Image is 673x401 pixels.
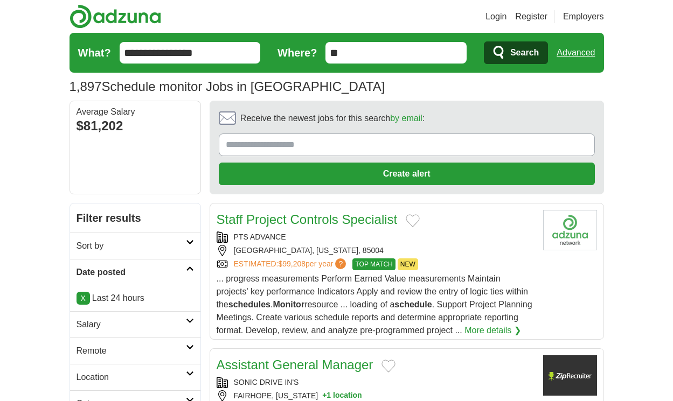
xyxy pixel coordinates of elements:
h1: Schedule monitor Jobs in [GEOGRAPHIC_DATA] [70,79,385,94]
span: TOP MATCH [352,258,395,270]
p: Last 24 hours [77,292,194,305]
h2: Filter results [70,203,200,233]
strong: schedules [228,300,270,309]
a: X [77,292,90,305]
a: Salary [70,311,200,337]
a: Sort by [70,233,200,259]
span: Search [510,42,539,64]
img: Adzuna logo [70,4,161,29]
a: Login [485,10,507,23]
div: [GEOGRAPHIC_DATA], [US_STATE], 85004 [217,245,535,256]
a: Advanced [557,42,595,64]
span: $99,208 [278,259,306,268]
a: More details ❯ [464,324,521,337]
div: $81,202 [77,116,194,136]
a: Location [70,364,200,390]
span: ? [335,258,346,269]
a: Employers [563,10,604,23]
a: ESTIMATED:$99,208per year? [234,258,349,270]
strong: schedule [394,300,432,309]
h2: Salary [77,318,186,331]
img: Company logo [543,355,597,396]
h2: Remote [77,344,186,357]
div: PTS ADVANCE [217,231,535,243]
img: Company logo [543,210,597,250]
div: Average Salary [77,108,194,116]
a: Register [515,10,547,23]
h2: Sort by [77,240,186,252]
span: ... progress measurements Perform Earned Value measurements Maintain projects' key performance In... [217,274,532,335]
span: Receive the newest jobs for this search : [240,112,425,125]
button: Create alert [219,163,595,185]
a: by email [390,114,422,123]
strong: Monitor [273,300,304,309]
label: What? [78,45,111,61]
h2: Date posted [77,266,186,279]
a: Assistant General Manager [217,357,373,372]
a: Staff Project Controls Specialist [217,212,398,227]
div: SONIC DRIVE IN'S [217,377,535,388]
h2: Location [77,371,186,384]
span: 1,897 [70,77,102,96]
a: Date posted [70,259,200,285]
span: NEW [398,258,418,270]
button: Add to favorite jobs [381,360,396,372]
a: Remote [70,337,200,364]
label: Where? [277,45,317,61]
button: Add to favorite jobs [406,214,420,227]
button: Search [484,41,548,64]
